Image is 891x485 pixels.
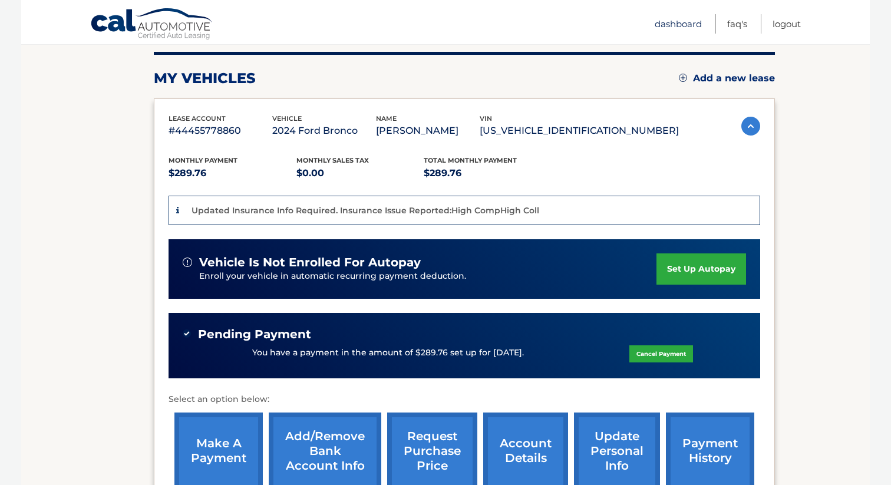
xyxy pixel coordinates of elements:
[480,114,492,123] span: vin
[679,74,687,82] img: add.svg
[169,392,760,407] p: Select an option below:
[154,70,256,87] h2: my vehicles
[199,255,421,270] span: vehicle is not enrolled for autopay
[169,123,272,139] p: #44455778860
[376,114,397,123] span: name
[296,165,424,182] p: $0.00
[183,258,192,267] img: alert-white.svg
[655,14,702,34] a: Dashboard
[727,14,747,34] a: FAQ's
[629,345,693,362] a: Cancel Payment
[656,253,746,285] a: set up autopay
[424,156,517,164] span: Total Monthly Payment
[679,72,775,84] a: Add a new lease
[296,156,369,164] span: Monthly sales Tax
[272,123,376,139] p: 2024 Ford Bronco
[169,114,226,123] span: lease account
[183,329,191,338] img: check-green.svg
[199,270,656,283] p: Enroll your vehicle in automatic recurring payment deduction.
[424,165,552,182] p: $289.76
[480,123,679,139] p: [US_VEHICLE_IDENTIFICATION_NUMBER]
[252,347,524,359] p: You have a payment in the amount of $289.76 set up for [DATE].
[376,123,480,139] p: [PERSON_NAME]
[741,117,760,136] img: accordion-active.svg
[169,156,237,164] span: Monthly Payment
[169,165,296,182] p: $289.76
[192,205,539,216] p: Updated Insurance Info Required. Insurance Issue Reported:High CompHigh Coll
[198,327,311,342] span: Pending Payment
[90,8,214,42] a: Cal Automotive
[773,14,801,34] a: Logout
[272,114,302,123] span: vehicle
